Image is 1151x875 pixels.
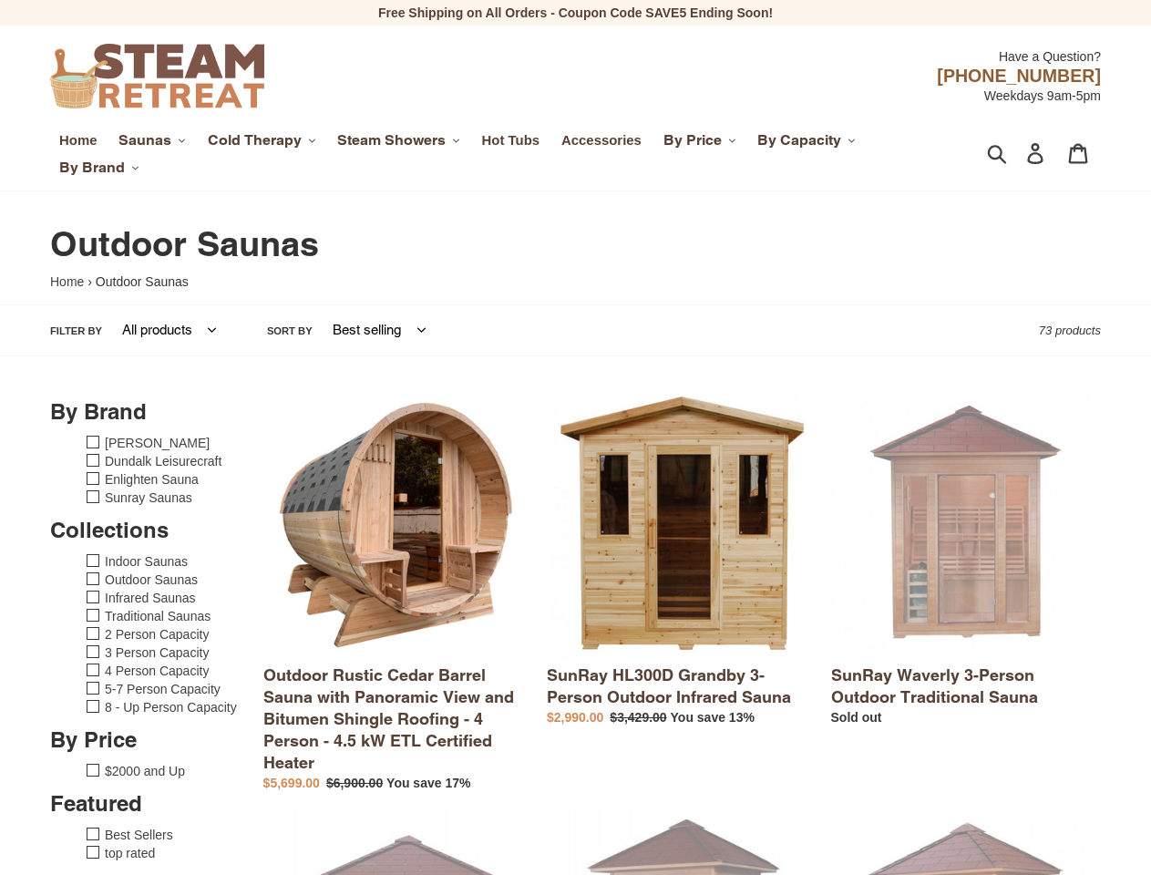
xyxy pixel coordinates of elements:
[50,273,1101,291] nav: breadcrumbs
[50,726,250,753] h3: By Price
[50,154,149,181] button: By Brand
[50,516,250,543] h3: Collections
[937,66,1101,86] span: [PHONE_NUMBER]
[654,127,745,154] button: By Price
[561,132,642,149] span: Accessories
[105,828,173,842] a: Best Sellers
[87,274,92,289] span: ›
[118,131,171,149] span: Saunas
[96,274,189,289] span: Outdoor Saunas
[50,222,319,264] span: Outdoor Saunas
[105,645,209,660] a: 3 Person Capacity
[50,129,106,152] a: Home
[1039,324,1101,337] span: 73 products
[105,664,209,678] a: 4 Person Capacity
[105,554,188,569] a: Indoor Saunas
[208,131,302,149] span: Cold Therapy
[984,88,1101,103] span: Weekdays 9am-5pm
[50,274,84,289] a: Home
[105,627,209,642] a: 2 Person Capacity
[105,609,211,623] a: Traditional Saunas
[757,131,841,149] span: By Capacity
[400,38,1101,66] div: Have a Question?
[199,127,325,154] button: Cold Therapy
[105,454,221,468] a: Dundalk Leisurecraft
[473,129,550,152] a: Hot Tubs
[59,132,97,149] span: Home
[50,789,250,817] h3: Featured
[50,322,102,340] label: Filter by
[105,700,237,715] a: 8 - Up Person Capacity
[50,397,250,425] h3: By Brand
[105,572,198,587] a: Outdoor Saunas
[337,131,446,149] span: Steam Showers
[50,44,264,108] img: Steam Retreat
[663,131,722,149] span: By Price
[267,322,313,340] label: Sort by
[105,682,221,696] a: 5-7 Person Capacity
[109,127,195,154] button: Saunas
[59,159,125,177] span: By Brand
[105,436,210,450] a: [PERSON_NAME]
[105,490,192,505] a: Sunray Saunas
[328,127,469,154] button: Steam Showers
[552,129,651,152] a: Accessories
[482,132,540,149] span: Hot Tubs
[105,591,196,605] a: Infrared Saunas
[105,472,199,487] a: Enlighten Sauna
[105,764,185,778] a: $2000 and Up
[105,846,155,860] a: top rated
[748,127,865,154] button: By Capacity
